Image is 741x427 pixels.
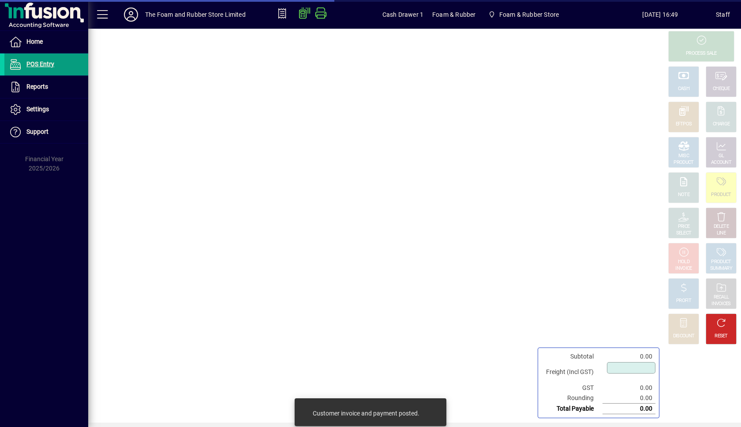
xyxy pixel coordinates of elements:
button: Profile [117,7,145,23]
span: Home [26,38,43,45]
div: PRICE [678,223,690,230]
span: Reports [26,83,48,90]
a: Settings [4,98,88,121]
div: Staff [716,8,730,22]
td: Total Payable [542,404,603,414]
div: HOLD [678,259,689,265]
div: EFTPOS [676,121,692,128]
div: INVOICE [675,265,692,272]
td: GST [542,383,603,393]
div: CHEQUE [713,86,730,92]
div: NOTE [678,192,689,198]
div: PRODUCT [674,159,693,166]
a: Support [4,121,88,143]
span: Settings [26,106,49,113]
div: DISCOUNT [673,333,694,340]
div: SUMMARY [710,265,732,272]
div: MISC [678,153,689,159]
div: Customer invoice and payment posted. [313,409,419,418]
span: Foam & Rubber Store [484,7,562,23]
td: Freight (Incl GST) [542,362,603,383]
span: POS Entry [26,60,54,68]
div: RESET [715,333,728,340]
div: The Foam and Rubber Store Limited [145,8,246,22]
div: CHARGE [713,121,730,128]
td: 0.00 [603,393,655,404]
a: Reports [4,76,88,98]
div: PRODUCT [711,192,731,198]
div: CASH [678,86,689,92]
span: [DATE] 16:49 [605,8,716,22]
div: GL [719,153,724,159]
div: PROCESS SALE [686,50,717,57]
div: SELECT [676,230,692,237]
div: PROFIT [676,298,691,304]
div: DELETE [714,223,729,230]
div: ACCOUNT [711,159,731,166]
span: Foam & Rubber Store [499,8,559,22]
td: Subtotal [542,351,603,362]
a: Home [4,31,88,53]
span: Foam & Rubber [432,8,475,22]
td: 0.00 [603,404,655,414]
div: PRODUCT [711,259,731,265]
td: 0.00 [603,351,655,362]
span: Support [26,128,49,135]
td: Rounding [542,393,603,404]
div: INVOICES [711,301,730,307]
div: RECALL [714,294,729,301]
div: LINE [717,230,726,237]
td: 0.00 [603,383,655,393]
span: Cash Drawer 1 [382,8,423,22]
